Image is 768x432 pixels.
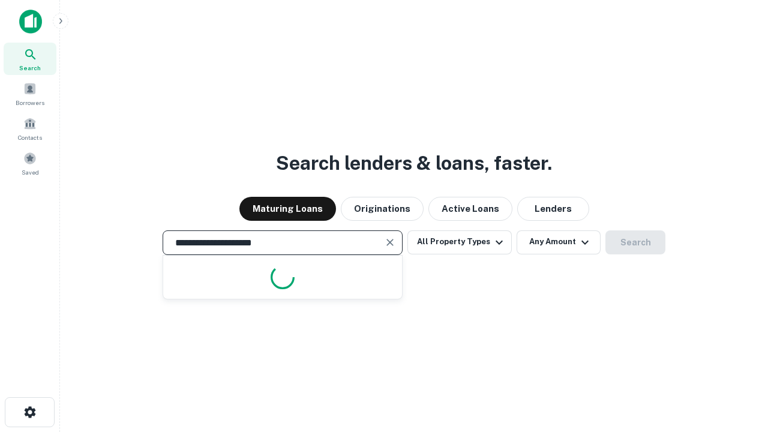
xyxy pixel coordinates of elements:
[16,98,44,107] span: Borrowers
[22,167,39,177] span: Saved
[4,147,56,179] a: Saved
[428,197,512,221] button: Active Loans
[407,230,512,254] button: All Property Types
[276,149,552,178] h3: Search lenders & loans, faster.
[4,77,56,110] a: Borrowers
[4,112,56,145] a: Contacts
[19,10,42,34] img: capitalize-icon.png
[708,336,768,394] iframe: Chat Widget
[517,197,589,221] button: Lenders
[19,63,41,73] span: Search
[4,43,56,75] a: Search
[517,230,601,254] button: Any Amount
[239,197,336,221] button: Maturing Loans
[341,197,424,221] button: Originations
[382,234,398,251] button: Clear
[18,133,42,142] span: Contacts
